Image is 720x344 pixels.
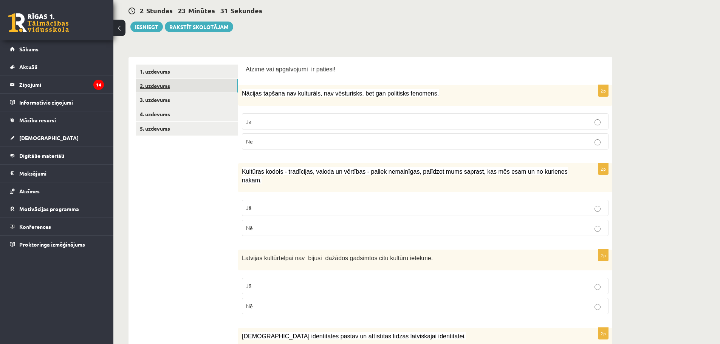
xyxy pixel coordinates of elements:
[140,6,144,15] span: 2
[598,85,609,97] p: 2p
[595,226,601,232] input: Nē
[242,90,439,97] span: Nācijas tapšana nav kulturāls, nav vēsturisks, bet gan politisks fenomens.
[19,223,51,230] span: Konferences
[136,79,238,93] a: 2. uzdevums
[242,333,466,339] span: [DEMOGRAPHIC_DATA] identitātes pastāv un attīstītās līdzās latviskajai identitātei.
[10,111,104,129] a: Mācību resursi
[19,63,37,70] span: Aktuāli
[10,58,104,76] a: Aktuāli
[246,282,251,289] span: Jā
[595,284,601,290] input: Jā
[598,249,609,261] p: 2p
[19,117,56,123] span: Mācību resursi
[246,224,253,231] span: Nē
[19,241,85,248] span: Proktoringa izmēģinājums
[10,182,104,200] a: Atzīmes
[136,107,238,121] a: 4. uzdevums
[10,76,104,93] a: Ziņojumi14
[178,6,186,15] span: 23
[598,327,609,339] p: 2p
[598,163,609,175] p: 2p
[595,304,601,310] input: Nē
[10,129,104,147] a: [DEMOGRAPHIC_DATA]
[595,119,601,125] input: Jā
[231,6,262,15] span: Sekundes
[10,165,104,182] a: Maksājumi
[10,40,104,58] a: Sākums
[246,204,251,211] span: Jā
[93,80,104,90] i: 14
[136,122,238,136] a: 5. uzdevums
[242,168,568,184] span: Kultūras kodols - tradīcijas, valoda un vērtības - paliek nemainīgas, palīdzot mums saprast, kas ...
[165,22,233,32] a: Rakstīt skolotājam
[19,46,39,52] span: Sākums
[595,139,601,145] input: Nē
[246,302,253,309] span: Nē
[10,218,104,235] a: Konferences
[136,65,238,79] a: 1. uzdevums
[10,94,104,111] a: Informatīvie ziņojumi
[130,22,163,32] button: Iesniegt
[242,255,433,261] span: Latvijas kultūrtelpai nav bijusi dažādos gadsimtos citu kultūru ietekme.
[220,6,228,15] span: 31
[136,93,238,107] a: 3. uzdevums
[19,94,104,111] legend: Informatīvie ziņojumi
[595,206,601,212] input: Jā
[10,147,104,164] a: Digitālie materiāli
[146,6,173,15] span: Stundas
[19,152,64,159] span: Digitālie materiāli
[10,236,104,253] a: Proktoringa izmēģinājums
[8,13,69,32] a: Rīgas 1. Tālmācības vidusskola
[19,188,40,194] span: Atzīmes
[246,138,253,145] span: Nē
[19,165,104,182] legend: Maksājumi
[19,134,79,141] span: [DEMOGRAPHIC_DATA]
[188,6,215,15] span: Minūtes
[246,118,251,125] span: Jā
[19,76,104,93] legend: Ziņojumi
[10,200,104,218] a: Motivācijas programma
[246,66,335,73] span: Atzīmē vai apgalvojumi ir patiesi!
[19,205,79,212] span: Motivācijas programma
